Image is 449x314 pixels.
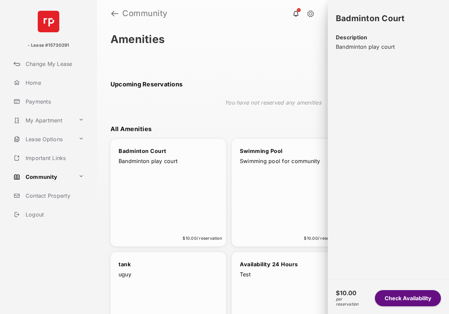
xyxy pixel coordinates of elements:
p: Swimming pool for community [240,157,339,165]
div: Description [336,34,441,41]
p: You have not reserved any amenities [225,99,321,107]
img: svg+xml;base64,PHN2ZyB4bWxucz0iaHR0cDovL3d3dy53My5vcmcvMjAwMC9zdmciIHdpZHRoPSI2NCIgaGVpZ2h0PSI2NC... [38,11,59,32]
a: Home [11,75,97,91]
p: Bandminton play court [119,157,218,165]
div: All Amenities [110,124,436,133]
div: $10.00 [336,289,364,297]
a: Payments [11,93,97,110]
a: Lease Options [11,131,76,147]
a: Community [11,169,76,185]
div: Badminton Court [119,147,218,155]
p: uguy [119,271,218,278]
a: My Apartment [11,112,76,128]
div: tank [119,260,218,269]
div: Bandminton play court [336,43,441,50]
a: Important Links [11,150,87,166]
a: Change My Lease [11,56,97,72]
p: Test [240,271,339,278]
div: $10.00 / reservation [183,234,222,242]
a: Contact Property [11,188,97,204]
div: Availability 24 Hours [240,260,339,269]
div: $10.00 / reservation [304,234,343,242]
div: Badminton Court [336,8,441,29]
div: Swimming Pool [240,147,339,155]
a: Logout [11,206,97,223]
div: per reservation [336,289,364,307]
div: Upcoming Reservations [110,81,436,88]
p: - Lease #15730291 [28,42,69,49]
strong: Community [122,9,167,17]
button: Check Availability [375,290,441,306]
h1: Amenities [110,33,165,46]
